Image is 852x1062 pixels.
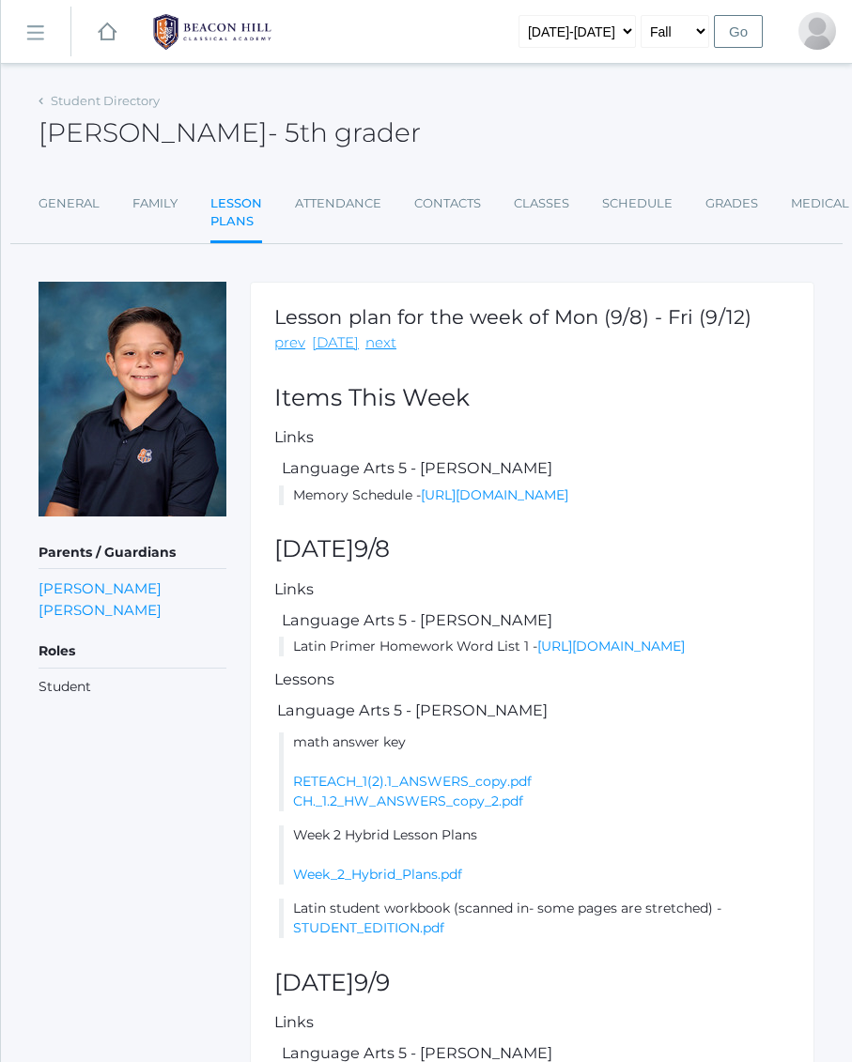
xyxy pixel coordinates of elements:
[279,732,790,811] li: math answer key
[279,825,790,885] li: Week 2 Hybrid Lesson Plans
[293,919,444,936] a: STUDENT_EDITION.pdf
[279,460,790,477] h5: Language Arts 5 - [PERSON_NAME]
[421,486,568,503] a: [URL][DOMAIN_NAME]
[279,612,790,629] h5: Language Arts 5 - [PERSON_NAME]
[714,15,763,48] input: Go
[274,581,790,598] h5: Links
[705,185,758,223] a: Grades
[354,968,390,996] span: 9/9
[274,970,790,996] h2: [DATE]
[279,1045,790,1062] h5: Language Arts 5 - [PERSON_NAME]
[279,637,790,656] li: Latin Primer Homework Word List 1 -
[39,282,226,516] img: Aiden Oceguera
[39,537,226,569] h5: Parents / Guardians
[293,793,523,809] a: CH._1.2_HW_ANSWERS_copy_2.pdf
[39,599,162,621] a: [PERSON_NAME]
[274,536,790,562] h2: [DATE]
[268,116,421,148] span: - 5th grader
[274,306,751,328] h1: Lesson plan for the week of Mon (9/8) - Fri (9/12)
[274,671,790,688] h5: Lessons
[274,429,790,446] h5: Links
[210,185,262,243] a: Lesson Plans
[414,185,481,223] a: Contacts
[39,185,100,223] a: General
[279,899,790,938] li: Latin student workbook (scanned in- some pages are stretched) -
[354,534,390,562] span: 9/8
[293,866,462,883] a: Week_2_Hybrid_Plans.pdf
[798,12,836,50] div: Andrea Oceguera
[39,636,226,668] h5: Roles
[293,773,532,790] a: RETEACH_1(2).1_ANSWERS_copy.pdf
[274,702,790,719] h5: Language Arts 5 - [PERSON_NAME]
[514,185,569,223] a: Classes
[312,332,359,354] a: [DATE]
[39,118,421,147] h2: [PERSON_NAME]
[39,577,162,599] a: [PERSON_NAME]
[279,485,790,505] li: Memory Schedule -
[39,677,226,697] li: Student
[791,185,849,223] a: Medical
[295,185,381,223] a: Attendance
[274,332,305,354] a: prev
[537,638,685,654] a: [URL][DOMAIN_NAME]
[602,185,673,223] a: Schedule
[132,185,178,223] a: Family
[142,8,283,55] img: BHCALogos-05-308ed15e86a5a0abce9b8dd61676a3503ac9727e845dece92d48e8588c001991.png
[51,93,160,108] a: Student Directory
[274,1014,790,1031] h5: Links
[274,385,790,411] h2: Items This Week
[365,332,396,354] a: next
